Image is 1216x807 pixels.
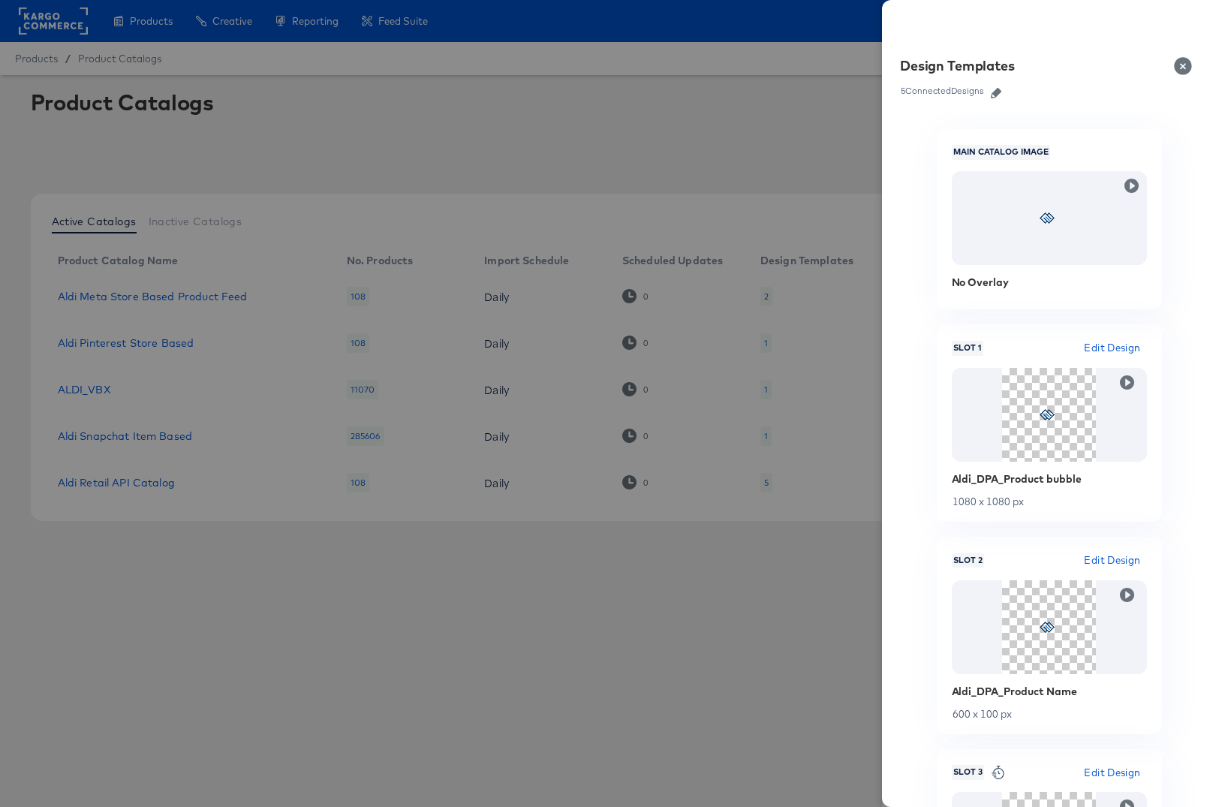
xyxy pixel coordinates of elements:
[952,685,1147,697] div: Aldi_DPA_Product Name
[1078,552,1146,569] button: Edit Design
[1084,764,1140,781] span: Edit Design
[952,276,1147,288] div: No Overlay
[952,766,984,778] span: Slot 3
[952,146,1050,158] span: Main Catalog Image
[952,555,984,567] span: Slot 2
[1165,45,1207,87] button: Close
[1084,339,1140,357] span: Edit Design
[952,709,1147,719] div: 600 x 100 px
[1078,764,1146,781] button: Edit Design
[1084,552,1140,569] span: Edit Design
[952,496,1147,507] div: 1080 x 1080 px
[952,473,1147,485] div: Aldi_DPA_Product bubble
[1078,339,1146,357] button: Edit Design
[900,86,985,96] div: 5 Connected Designs
[952,342,983,354] span: Slot 1
[900,57,1015,75] div: Design Templates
